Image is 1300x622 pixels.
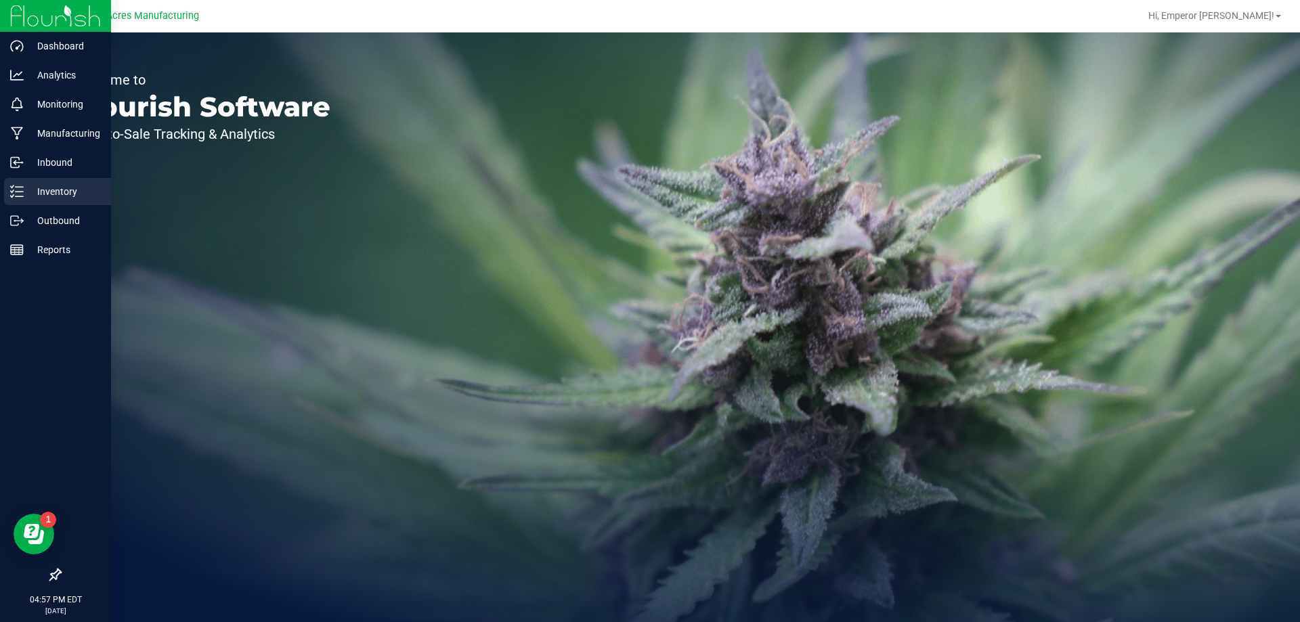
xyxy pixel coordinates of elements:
[14,514,54,554] iframe: Resource center
[24,125,105,141] p: Manufacturing
[73,73,330,87] p: Welcome to
[24,96,105,112] p: Monitoring
[6,606,105,616] p: [DATE]
[10,214,24,227] inline-svg: Outbound
[10,185,24,198] inline-svg: Inventory
[10,127,24,140] inline-svg: Manufacturing
[10,97,24,111] inline-svg: Monitoring
[24,67,105,83] p: Analytics
[24,242,105,258] p: Reports
[1148,10,1274,21] span: Hi, Emperor [PERSON_NAME]!
[73,127,330,141] p: Seed-to-Sale Tracking & Analytics
[73,93,330,120] p: Flourish Software
[10,156,24,169] inline-svg: Inbound
[24,38,105,54] p: Dashboard
[10,39,24,53] inline-svg: Dashboard
[6,594,105,606] p: 04:57 PM EDT
[77,10,199,22] span: Green Acres Manufacturing
[24,213,105,229] p: Outbound
[10,243,24,257] inline-svg: Reports
[24,183,105,200] p: Inventory
[10,68,24,82] inline-svg: Analytics
[40,512,56,528] iframe: Resource center unread badge
[24,154,105,171] p: Inbound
